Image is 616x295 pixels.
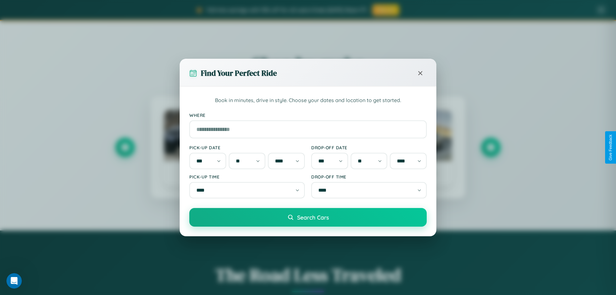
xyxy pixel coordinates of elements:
[189,96,427,105] p: Book in minutes, drive in style. Choose your dates and location to get started.
[201,68,277,78] h3: Find Your Perfect Ride
[311,174,427,179] label: Drop-off Time
[297,214,329,221] span: Search Cars
[189,174,305,179] label: Pick-up Time
[189,112,427,118] label: Where
[189,145,305,150] label: Pick-up Date
[189,208,427,227] button: Search Cars
[311,145,427,150] label: Drop-off Date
